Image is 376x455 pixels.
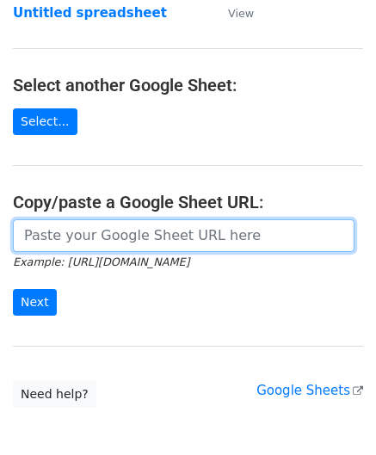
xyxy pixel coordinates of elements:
[13,5,167,21] a: Untitled spreadsheet
[13,219,354,252] input: Paste your Google Sheet URL here
[13,108,77,135] a: Select...
[13,192,363,212] h4: Copy/paste a Google Sheet URL:
[13,75,363,95] h4: Select another Google Sheet:
[13,255,189,268] small: Example: [URL][DOMAIN_NAME]
[256,383,363,398] a: Google Sheets
[228,7,254,20] small: View
[211,5,254,21] a: View
[13,381,96,408] a: Need help?
[13,289,57,316] input: Next
[290,372,376,455] iframe: Chat Widget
